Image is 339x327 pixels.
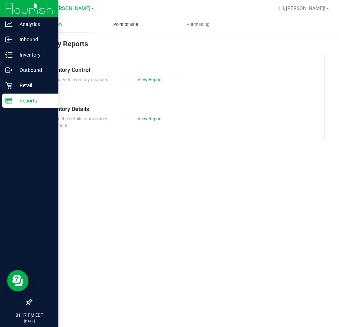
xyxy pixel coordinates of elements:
[279,5,325,11] span: Hi, [PERSON_NAME]!
[137,77,162,82] a: View Report
[177,21,219,28] span: Purchasing
[5,21,12,28] inline-svg: Analytics
[51,5,90,11] span: [PERSON_NAME]
[31,38,325,55] div: Inventory Reports
[46,105,310,114] div: Inventory Details
[3,312,55,318] p: 01:17 PM EDT
[5,97,12,104] inline-svg: Reports
[3,318,55,324] p: [DATE]
[7,270,28,291] iframe: Resource center
[46,116,107,128] span: Explore the details of inventory movement
[12,20,55,28] p: Analytics
[12,35,55,44] p: Inbound
[5,36,12,43] inline-svg: Inbound
[137,116,162,121] a: View Report
[12,66,55,74] p: Outbound
[5,82,12,89] inline-svg: Retail
[12,96,55,105] p: Reports
[89,17,162,32] a: Point of Sale
[104,21,148,28] span: Point of Sale
[5,67,12,74] inline-svg: Outbound
[12,51,55,59] p: Inventory
[12,81,55,90] p: Retail
[46,77,108,82] span: Summary of inventory changes
[46,66,310,74] div: Inventory Control
[5,51,12,58] inline-svg: Inventory
[162,17,234,32] a: Purchasing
